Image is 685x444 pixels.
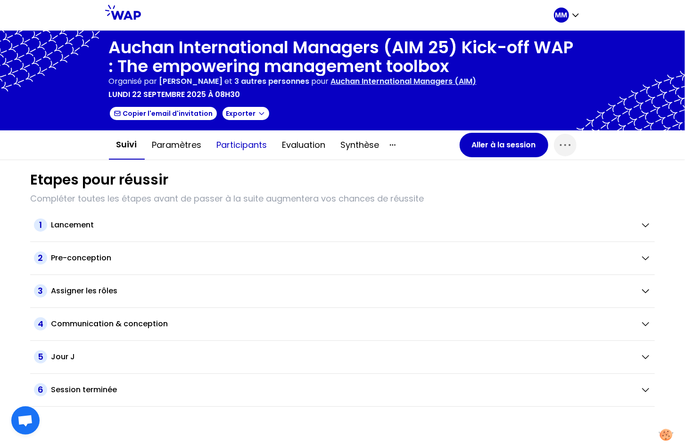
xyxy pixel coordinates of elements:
[34,218,651,232] button: 1Lancement
[209,131,275,159] button: Participants
[159,76,223,87] span: [PERSON_NAME]
[30,171,168,188] h1: Etapes pour réussir
[235,76,310,87] span: 3 autres personnes
[34,317,651,331] button: 4Communication & conception
[51,252,111,264] h2: Pre-conception
[109,38,577,76] h1: Auchan International Managers (AIM 25) Kick-off WAP : The empowering management toolbox
[34,383,651,396] button: 6Session terminée
[34,317,47,331] span: 4
[11,406,40,435] div: Ouvrir le chat
[145,131,209,159] button: Paramètres
[555,10,568,20] p: MM
[554,8,580,23] button: MM
[34,383,47,396] span: 6
[331,76,477,87] p: Auchan International Managers (AIM)
[34,350,651,363] button: 5Jour J
[34,218,47,232] span: 1
[275,131,333,159] button: Evaluation
[159,76,310,87] p: et
[109,89,240,100] p: lundi 22 septembre 2025 à 08h30
[51,318,168,330] h2: Communication & conception
[109,130,145,160] button: Suivi
[30,192,655,205] p: Compléter toutes les étapes avant de passer à la suite augmentera vos chances de réussite
[460,133,548,157] button: Aller à la session
[34,251,47,265] span: 2
[51,351,75,363] h2: Jour J
[109,106,218,121] button: Copier l'email d'invitation
[34,284,47,298] span: 3
[34,350,47,363] span: 5
[34,284,651,298] button: 3Assigner les rôles
[51,285,117,297] h2: Assigner les rôles
[109,76,157,87] p: Organisé par
[51,384,117,396] h2: Session terminée
[333,131,387,159] button: Synthèse
[312,76,329,87] p: pour
[51,219,94,231] h2: Lancement
[34,251,651,265] button: 2Pre-conception
[222,106,270,121] button: Exporter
